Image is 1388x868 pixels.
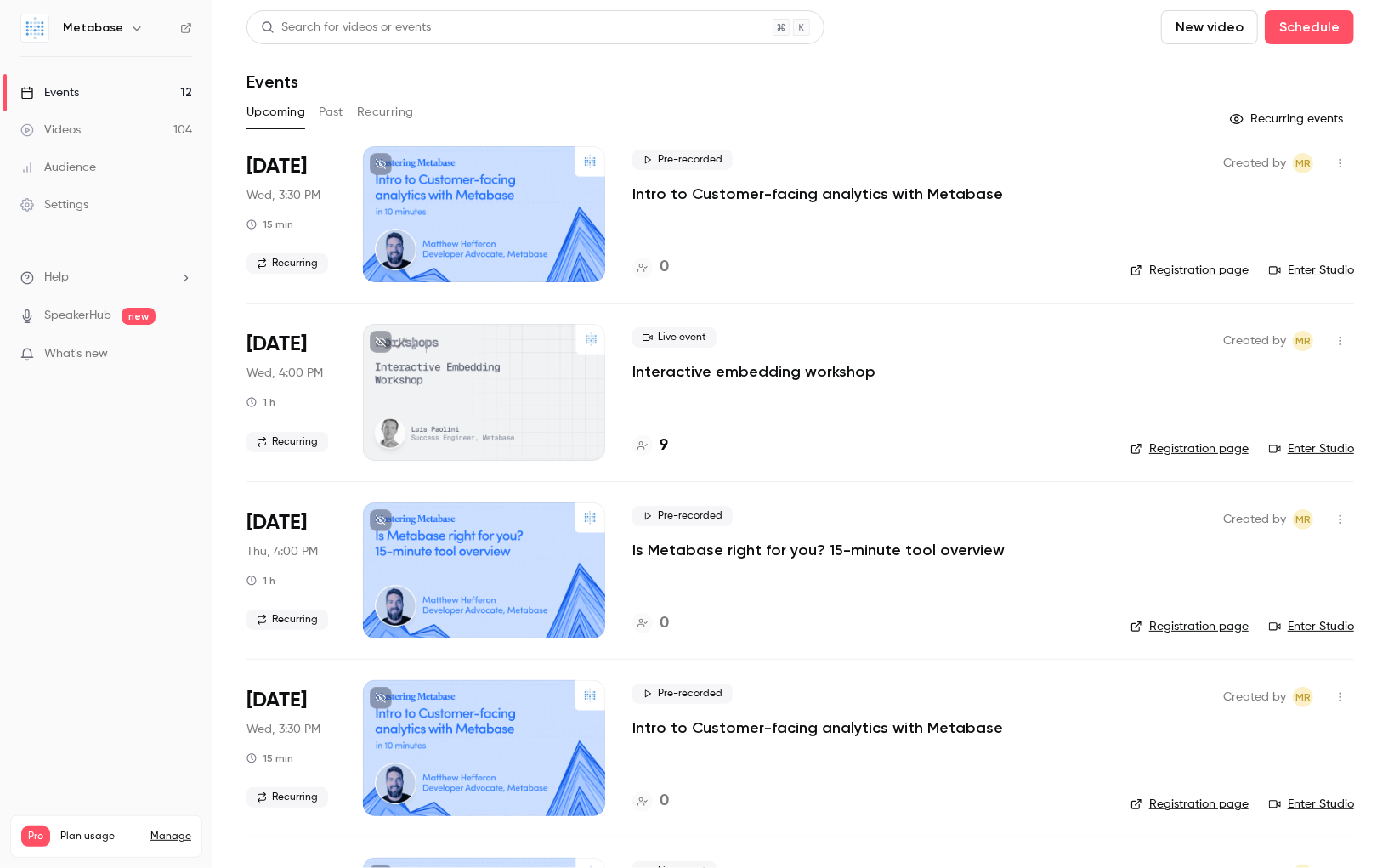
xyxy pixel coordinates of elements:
[63,20,123,37] h6: Metabase
[1293,687,1313,707] span: Margaret Rimek
[1269,440,1354,457] a: Enter Studio
[1223,509,1286,530] span: Created by
[1269,618,1354,635] a: Enter Studio
[1222,105,1354,133] button: Recurring events
[21,847,54,862] p: Videos
[632,790,669,813] a: 0
[20,122,81,139] div: Videos
[44,269,69,286] span: Help
[246,331,307,358] span: [DATE]
[1295,687,1311,707] span: MR
[21,14,48,42] img: Metabase
[149,847,191,862] p: / 300
[632,256,669,279] a: 0
[246,99,305,126] button: Upcoming
[632,327,717,348] span: Live event
[632,184,1003,204] a: Intro to Customer-facing analytics with Metabase
[20,269,192,286] li: help-dropdown-opener
[246,680,336,816] div: Aug 20 Wed, 3:30 PM (Europe/Lisbon)
[150,830,191,843] a: Manage
[246,610,328,630] span: Recurring
[1130,262,1249,279] a: Registration page
[246,543,318,560] span: Thu, 4:00 PM
[246,218,293,231] div: 15 min
[1293,331,1313,351] span: Margaret Rimek
[246,187,320,204] span: Wed, 3:30 PM
[660,790,669,813] h4: 0
[246,787,328,808] span: Recurring
[246,502,336,638] div: Aug 14 Thu, 4:00 PM (Europe/Lisbon)
[20,84,79,101] div: Events
[1269,262,1354,279] a: Enter Studio
[632,612,669,635] a: 0
[1265,10,1354,44] button: Schedule
[261,19,431,37] div: Search for videos or events
[1223,331,1286,351] span: Created by
[632,150,733,170] span: Pre-recorded
[246,365,323,382] span: Wed, 4:00 PM
[319,99,343,126] button: Past
[60,830,140,843] span: Plan usage
[632,718,1003,738] a: Intro to Customer-facing analytics with Metabase
[1130,796,1249,813] a: Registration page
[149,849,165,859] span: 104
[246,146,336,282] div: Aug 13 Wed, 3:30 PM (Europe/Lisbon)
[246,253,328,274] span: Recurring
[246,721,320,738] span: Wed, 3:30 PM
[246,432,328,452] span: Recurring
[1295,509,1311,530] span: MR
[1161,10,1258,44] button: New video
[44,307,111,325] a: SpeakerHub
[1130,440,1249,457] a: Registration page
[122,308,156,325] span: new
[44,345,108,363] span: What's new
[357,99,414,126] button: Recurring
[660,256,669,279] h4: 0
[632,361,875,382] a: Interactive embedding workshop
[660,612,669,635] h4: 0
[1223,153,1286,173] span: Created by
[172,347,192,362] iframe: Noticeable Trigger
[632,684,733,704] span: Pre-recorded
[632,540,1005,560] a: Is Metabase right for you? 15-minute tool overview
[246,153,307,180] span: [DATE]
[1293,153,1313,173] span: Margaret Rimek
[1293,509,1313,530] span: Margaret Rimek
[246,687,307,714] span: [DATE]
[1295,153,1311,173] span: MR
[1223,687,1286,707] span: Created by
[1130,618,1249,635] a: Registration page
[246,71,298,92] h1: Events
[246,509,307,536] span: [DATE]
[20,196,88,213] div: Settings
[1295,331,1311,351] span: MR
[246,395,275,409] div: 1 h
[246,574,275,587] div: 1 h
[246,752,293,765] div: 15 min
[246,324,336,460] div: Aug 13 Wed, 4:00 PM (Europe/Lisbon)
[632,434,668,457] a: 9
[1269,796,1354,813] a: Enter Studio
[632,506,733,526] span: Pre-recorded
[660,434,668,457] h4: 9
[20,159,96,176] div: Audience
[21,826,50,847] span: Pro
